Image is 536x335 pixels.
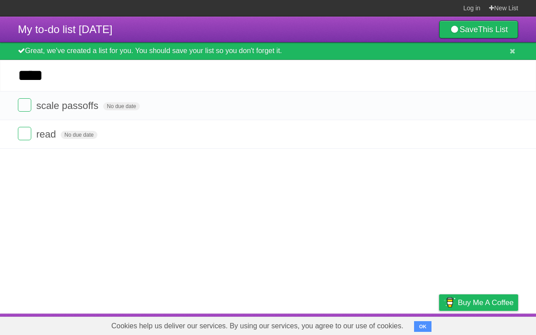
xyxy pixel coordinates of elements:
a: Terms [397,316,417,333]
a: Privacy [427,316,451,333]
span: Buy me a coffee [458,295,514,310]
span: My to-do list [DATE] [18,23,113,35]
span: read [36,129,58,140]
span: Cookies help us deliver our services. By using our services, you agree to our use of cookies. [102,317,412,335]
a: Buy me a coffee [439,294,518,311]
label: Done [18,127,31,140]
a: Developers [350,316,386,333]
span: No due date [103,102,139,110]
a: SaveThis List [439,21,518,38]
a: About [320,316,339,333]
span: No due date [61,131,97,139]
button: OK [414,321,431,332]
label: Done [18,98,31,112]
b: This List [478,25,508,34]
a: Suggest a feature [462,316,518,333]
img: Buy me a coffee [444,295,456,310]
span: scale passoffs [36,100,100,111]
